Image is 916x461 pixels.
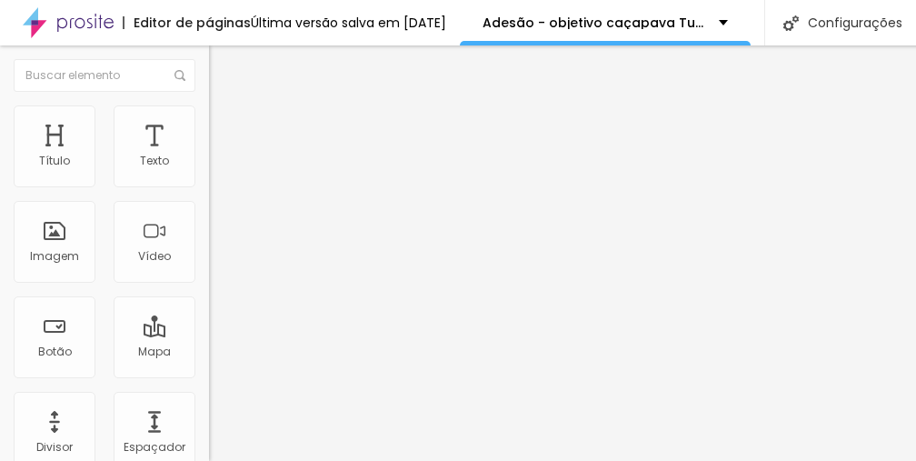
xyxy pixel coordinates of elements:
[39,155,70,167] div: Título
[251,16,446,29] div: Última versão salva em [DATE]
[38,346,72,358] div: Botão
[124,441,185,454] div: Espaçador
[174,70,185,81] img: Icone
[140,155,169,167] div: Texto
[14,59,195,92] input: Buscar elemento
[123,16,251,29] div: Editor de páginas
[30,250,79,263] div: Imagem
[138,346,171,358] div: Mapa
[483,16,705,29] p: Adesão - objetivo caçapava Turmas 2025
[783,15,799,31] img: Icone
[36,441,73,454] div: Divisor
[138,250,171,263] div: Vídeo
